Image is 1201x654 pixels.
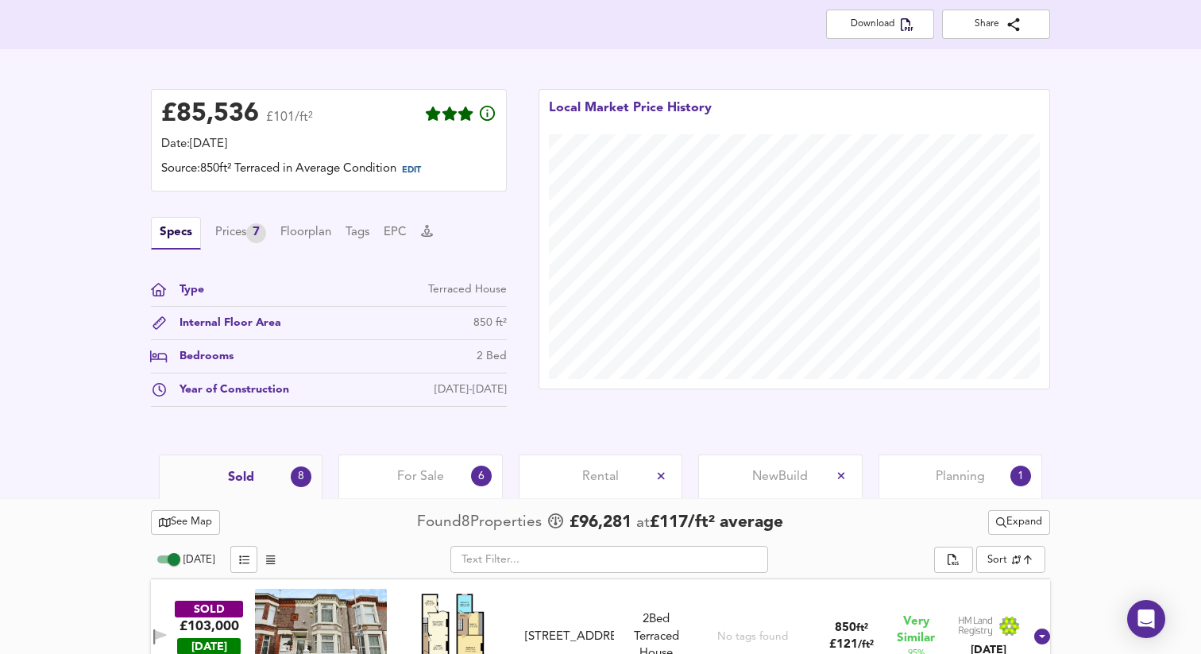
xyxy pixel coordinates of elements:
[826,10,934,39] button: Download
[346,224,369,242] button: Tags
[570,511,631,535] span: £ 96,281
[384,224,407,242] button: EPC
[1008,463,1033,489] div: 1
[1033,627,1052,646] svg: Show Details
[167,381,289,398] div: Year of Construction
[839,16,921,33] span: Download
[266,111,313,134] span: £101/ft²
[987,552,1007,567] div: Sort
[996,513,1042,532] span: Expand
[835,622,856,634] span: 850
[650,514,783,531] span: £ 117 / ft² average
[858,640,874,650] span: / ft²
[159,513,212,532] span: See Map
[151,217,201,250] button: Specs
[167,315,281,331] div: Internal Floor Area
[291,466,311,487] div: 8
[897,613,935,647] span: Very Similar
[161,136,496,153] div: Date: [DATE]
[469,463,494,489] div: 6
[477,348,507,365] div: 2 Bed
[856,623,868,633] span: ft²
[167,348,234,365] div: Bedrooms
[280,224,331,242] button: Floorplan
[942,10,1050,39] button: Share
[228,469,254,486] span: Sold
[161,103,259,126] div: £ 85,536
[717,629,788,644] div: No tags found
[976,546,1045,573] div: Sort
[161,161,496,181] div: Source: 850ft² Terraced in Average Condition
[752,468,808,486] span: New Build
[988,510,1050,535] div: split button
[955,16,1037,33] span: Share
[402,166,421,175] span: EDIT
[829,639,874,651] span: £ 121
[934,547,972,574] div: split button
[582,468,619,486] span: Rental
[183,555,214,565] span: [DATE]
[175,601,243,617] div: SOLD
[549,99,712,134] div: Local Market Price History
[936,468,985,486] span: Planning
[151,510,220,535] button: See Map
[180,617,239,635] div: £103,000
[958,616,1020,637] img: Land Registry
[417,512,546,533] div: Found 8 Propert ies
[428,281,507,298] div: Terraced House
[450,546,768,573] input: Text Filter...
[525,629,615,645] div: [STREET_ADDRESS]
[473,315,507,331] div: 850 ft²
[215,223,266,243] div: Prices
[397,468,444,486] span: For Sale
[636,516,650,531] span: at
[215,223,266,243] button: Prices7
[167,281,204,298] div: Type
[246,223,266,243] div: 7
[1127,600,1165,638] div: Open Intercom Messenger
[988,510,1050,535] button: Expand
[434,381,507,398] div: [DATE]-[DATE]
